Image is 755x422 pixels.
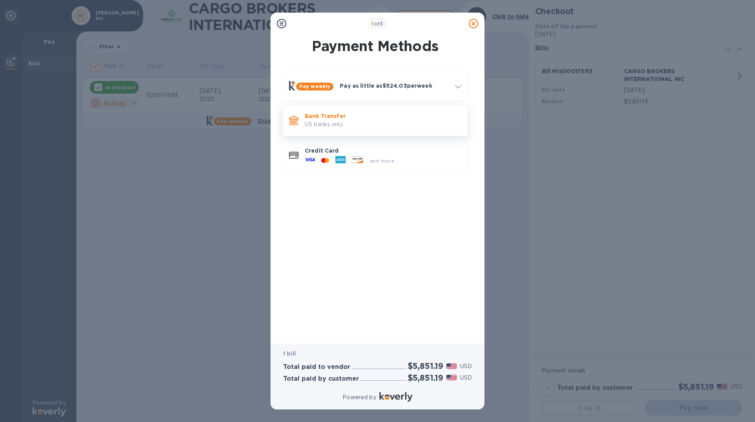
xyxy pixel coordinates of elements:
p: Credit Card [305,147,461,155]
p: Bank Transfer [305,112,461,120]
h3: Total paid to vendor [283,363,350,371]
p: US banks only. [305,120,461,129]
img: Logo [379,392,412,402]
h2: $5,851.19 [408,361,443,371]
p: Powered by [343,393,376,402]
h3: Total paid by customer [283,375,359,383]
h2: $5,851.19 [408,373,443,383]
span: 1 [372,21,374,27]
p: USD [460,362,472,370]
h1: Payment Methods [281,38,470,54]
img: USD [446,363,457,369]
p: USD [460,374,472,382]
b: 1 bill [283,350,296,357]
img: USD [446,375,457,380]
b: Pay weekly [299,83,330,89]
p: Pay as little as $524.03 per week [340,82,449,90]
span: and more... [370,158,398,164]
b: of 3 [372,21,383,27]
